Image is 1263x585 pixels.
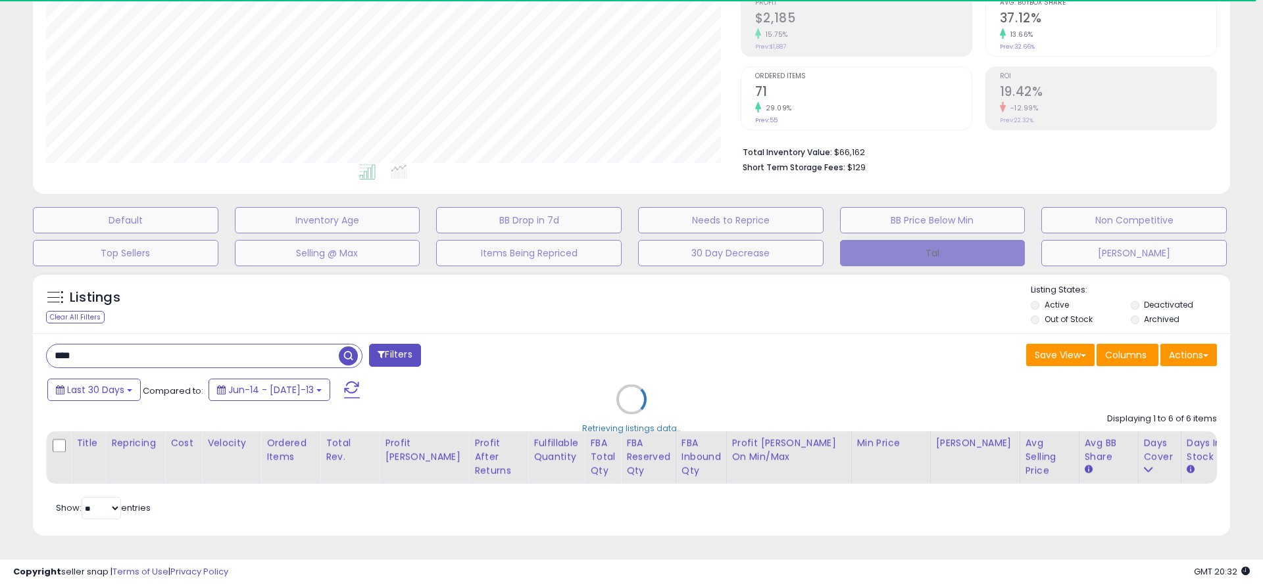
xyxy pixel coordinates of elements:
[1000,73,1216,80] span: ROI
[755,43,786,51] small: Prev: $1,887
[761,30,788,39] small: 15.75%
[840,207,1026,233] button: BB Price Below Min
[1006,30,1033,39] small: 13.66%
[436,240,622,266] button: Items Being Repriced
[755,73,972,80] span: Ordered Items
[840,240,1026,266] button: Tal
[847,161,866,174] span: $129
[755,84,972,102] h2: 71
[436,207,622,233] button: BB Drop in 7d
[1041,207,1227,233] button: Non Competitive
[743,147,832,158] b: Total Inventory Value:
[13,565,61,578] strong: Copyright
[1006,103,1039,113] small: -12.99%
[235,207,420,233] button: Inventory Age
[235,240,420,266] button: Selling @ Max
[1000,116,1033,124] small: Prev: 22.32%
[761,103,792,113] small: 29.09%
[743,143,1207,159] li: $66,162
[582,422,681,434] div: Retrieving listings data..
[13,566,228,578] div: seller snap | |
[33,240,218,266] button: Top Sellers
[755,116,778,124] small: Prev: 55
[638,240,824,266] button: 30 Day Decrease
[755,11,972,28] h2: $2,185
[33,207,218,233] button: Default
[170,565,228,578] a: Privacy Policy
[743,162,845,173] b: Short Term Storage Fees:
[112,565,168,578] a: Terms of Use
[1041,240,1227,266] button: [PERSON_NAME]
[638,207,824,233] button: Needs to Reprice
[1000,84,1216,102] h2: 19.42%
[1000,11,1216,28] h2: 37.12%
[1194,565,1250,578] span: 2025-08-13 20:32 GMT
[1000,43,1035,51] small: Prev: 32.66%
